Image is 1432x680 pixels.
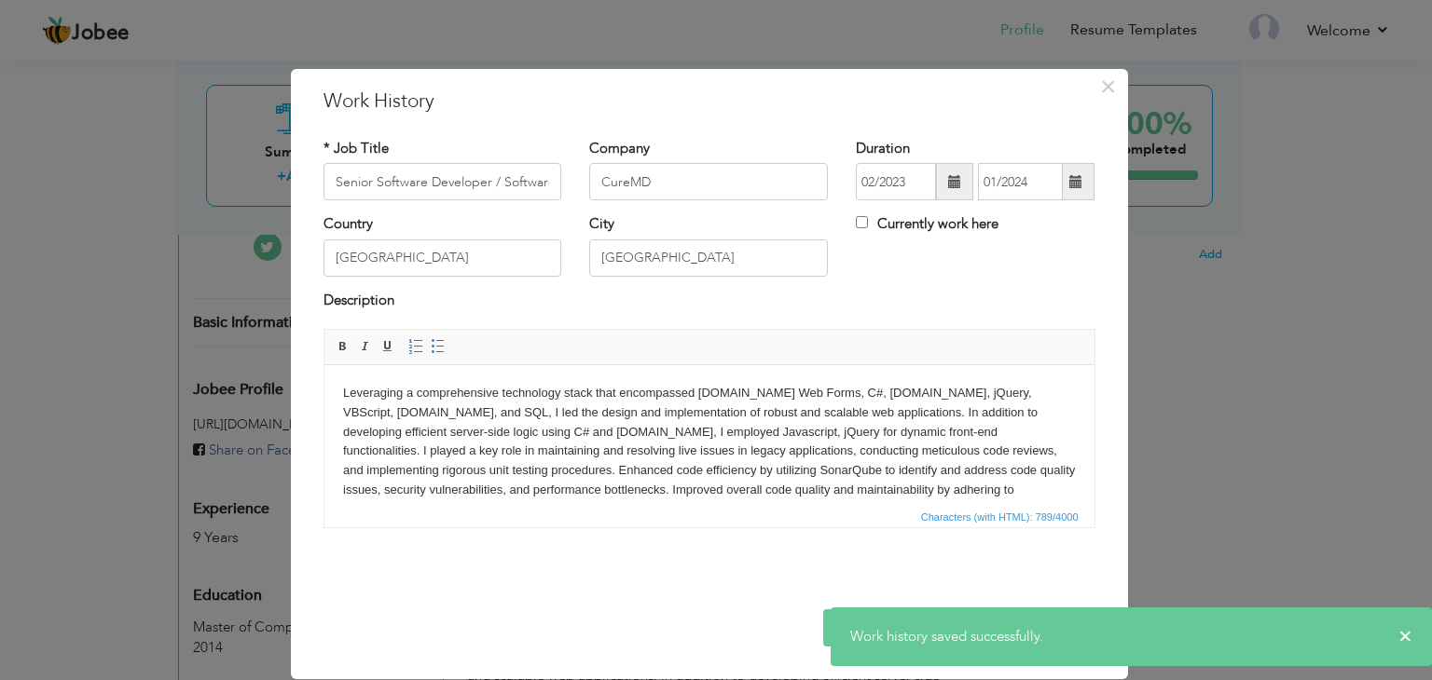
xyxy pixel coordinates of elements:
span: Characters (with HTML): 789/4000 [917,509,1082,525]
h3: Work History [324,88,1095,116]
div: Statistics [917,509,1084,525]
label: Country [324,214,373,234]
span: Work history saved successfully. [850,627,1043,646]
a: Bold [333,336,353,357]
label: * Job Title [324,139,389,158]
input: Present [978,163,1063,200]
a: Underline [378,336,398,357]
span: × [1100,70,1116,103]
iframe: Rich Text Editor, workEditor [324,365,1095,505]
input: From [856,163,936,200]
a: Insert/Remove Bulleted List [428,336,448,357]
label: Duration [856,139,910,158]
a: Italic [355,336,376,357]
label: Company [589,139,650,158]
button: Save [823,609,906,646]
span: × [1398,627,1412,646]
a: Insert/Remove Numbered List [406,336,426,357]
label: City [589,214,614,234]
input: Currently work here [856,216,868,228]
body: Leveraging a comprehensive technology stack that encompassed [DOMAIN_NAME] Web Forms, C#, [DOMAIN... [19,19,751,155]
label: Description [324,291,394,310]
button: Close [1094,72,1123,102]
label: Currently work here [856,214,998,234]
